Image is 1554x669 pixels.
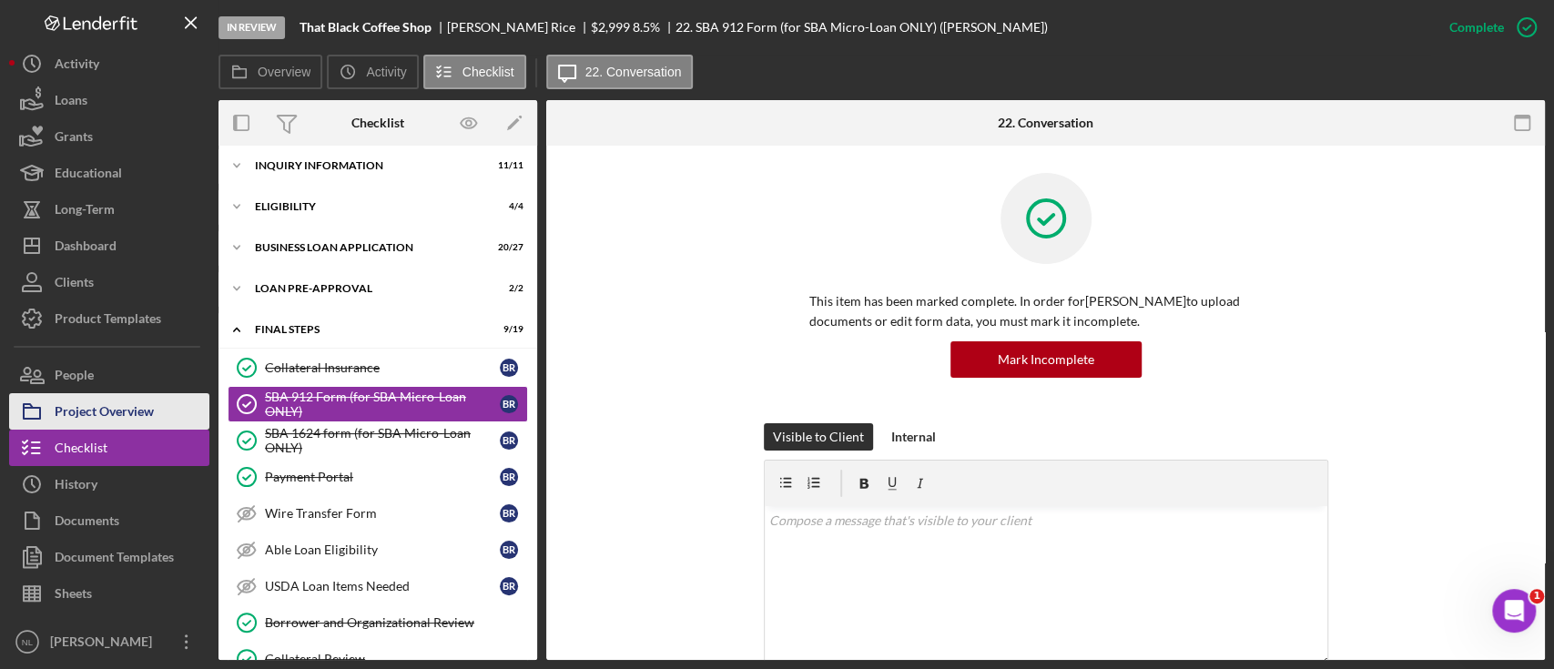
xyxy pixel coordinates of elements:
div: B R [500,359,518,377]
div: 4 / 4 [491,201,523,212]
div: INQUIRY INFORMATION [255,160,478,171]
div: 22. SBA 912 Form (for SBA Micro-Loan ONLY) ([PERSON_NAME]) [675,20,1048,35]
button: Document Templates [9,539,209,575]
div: Visible to Client [773,423,864,451]
label: Overview [258,65,310,79]
div: ELIGIBILITY [255,201,478,212]
div: In Review [218,16,285,39]
div: Mark Incomplete [998,341,1094,378]
div: Checklist [351,116,404,130]
div: Educational [55,155,122,196]
div: BUSINESS LOAN APPLICATION [255,242,478,253]
div: Project Overview [55,393,154,434]
a: Borrower and Organizational Review [228,604,528,641]
div: B R [500,504,518,522]
div: Dashboard [55,228,117,269]
button: Checklist [423,55,526,89]
div: Clients [55,264,94,305]
a: Payment PortalBR [228,459,528,495]
p: This item has been marked complete. In order for [PERSON_NAME] to upload documents or edit form d... [809,291,1283,332]
div: Document Templates [55,539,174,580]
div: SBA 1624 form (for SBA Micro-Loan ONLY) [265,426,500,455]
button: Sheets [9,575,209,612]
div: Collateral Review [265,652,527,666]
button: Activity [9,46,209,82]
div: History [55,466,97,507]
button: 22. Conversation [546,55,694,89]
div: Borrower and Organizational Review [265,615,527,630]
div: USDA Loan Items Needed [265,579,500,593]
div: [PERSON_NAME] Rice [447,20,591,35]
div: 2 / 2 [491,283,523,294]
div: Payment Portal [265,470,500,484]
div: 9 / 19 [491,324,523,335]
div: Grants [55,118,93,159]
div: B R [500,431,518,450]
div: People [55,357,94,398]
div: SBA 912 Form (for SBA Micro-Loan ONLY) [265,390,500,419]
div: Loans [55,82,87,123]
a: Able Loan EligibilityBR [228,532,528,568]
div: 22. Conversation [998,116,1093,130]
span: 1 [1529,589,1544,603]
button: Loans [9,82,209,118]
span: $2,999 [591,19,630,35]
div: Collateral Insurance [265,360,500,375]
button: Activity [327,55,418,89]
button: Grants [9,118,209,155]
div: Activity [55,46,99,86]
button: Checklist [9,430,209,466]
div: FINAL STEPS [255,324,478,335]
div: B R [500,541,518,559]
div: B R [500,468,518,486]
div: Wire Transfer Form [265,506,500,521]
a: SBA 912 Form (for SBA Micro-Loan ONLY)BR [228,386,528,422]
div: 8.5 % [633,20,660,35]
div: 11 / 11 [491,160,523,171]
iframe: Intercom live chat [1492,589,1536,633]
button: Complete [1431,9,1545,46]
button: Mark Incomplete [950,341,1142,378]
button: Clients [9,264,209,300]
button: Overview [218,55,322,89]
div: Internal [891,423,936,451]
div: Long-Term [55,191,115,232]
div: Documents [55,502,119,543]
button: Documents [9,502,209,539]
button: People [9,357,209,393]
a: Wire Transfer FormBR [228,495,528,532]
div: B R [500,395,518,413]
div: 20 / 27 [491,242,523,253]
button: Product Templates [9,300,209,337]
div: Product Templates [55,300,161,341]
a: Collateral InsuranceBR [228,350,528,386]
button: Educational [9,155,209,191]
b: That Black Coffee Shop [300,20,432,35]
button: Internal [882,423,945,451]
button: Visible to Client [764,423,873,451]
div: LOAN PRE-APPROVAL [255,283,478,294]
button: History [9,466,209,502]
label: Checklist [462,65,514,79]
div: Able Loan Eligibility [265,542,500,557]
button: Dashboard [9,228,209,264]
button: Long-Term [9,191,209,228]
a: USDA Loan Items NeededBR [228,568,528,604]
div: Sheets [55,575,92,616]
a: SBA 1624 form (for SBA Micro-Loan ONLY)BR [228,422,528,459]
div: Checklist [55,430,107,471]
div: B R [500,577,518,595]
